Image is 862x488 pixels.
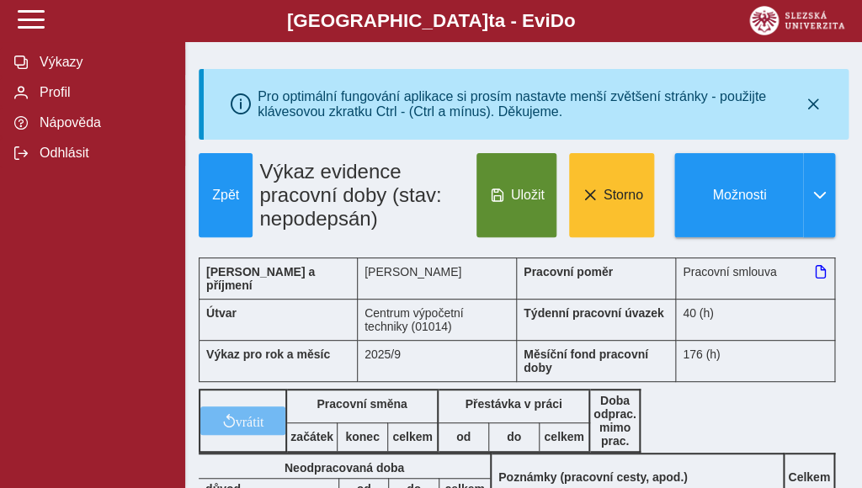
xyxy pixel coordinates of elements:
[488,10,494,31] span: t
[206,347,330,361] b: Výkaz pro rok a měsíc
[604,188,643,203] span: Storno
[199,153,253,237] button: Zpět
[358,340,517,382] div: 2025/9
[388,430,437,443] b: celkem
[35,146,171,161] span: Odhlásit
[676,299,835,340] div: 40 (h)
[676,257,835,299] div: Pracovní smlouva
[317,397,407,411] b: Pracovní směna
[200,406,285,435] button: vrátit
[511,188,545,203] span: Uložit
[206,265,315,292] b: [PERSON_NAME] a příjmení
[35,85,171,100] span: Profil
[593,394,636,448] b: Doba odprac. mimo prac.
[358,299,517,340] div: Centrum výpočetní techniky (01014)
[285,461,404,475] b: Neodpracovaná doba
[689,188,790,203] span: Možnosti
[253,153,469,237] h1: Výkaz evidence pracovní doby (stav: nepodepsán)
[676,340,835,382] div: 176 (h)
[492,470,694,484] b: Poznámky (pracovní cesty, apod.)
[564,10,576,31] span: o
[206,188,245,203] span: Zpět
[550,10,563,31] span: D
[674,153,803,237] button: Možnosti
[788,470,830,484] b: Celkem
[749,6,844,35] img: logo_web_su.png
[524,306,664,320] b: Týdenní pracovní úvazek
[35,55,171,70] span: Výkazy
[236,414,264,427] span: vrátit
[258,89,804,119] div: Pro optimální fungování aplikace si prosím nastavte menší zvětšení stránky - použijte klávesovou ...
[439,430,488,443] b: od
[476,153,556,237] button: Uložit
[358,257,517,299] div: [PERSON_NAME]
[524,265,613,278] b: Pracovní poměr
[287,430,337,443] b: začátek
[35,115,171,130] span: Nápověda
[524,347,648,374] b: Měsíční fond pracovní doby
[206,306,237,320] b: Útvar
[51,10,811,32] b: [GEOGRAPHIC_DATA] a - Evi
[540,430,588,443] b: celkem
[338,430,387,443] b: konec
[489,430,539,443] b: do
[569,153,655,237] button: Storno
[465,397,561,411] b: Přestávka v práci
